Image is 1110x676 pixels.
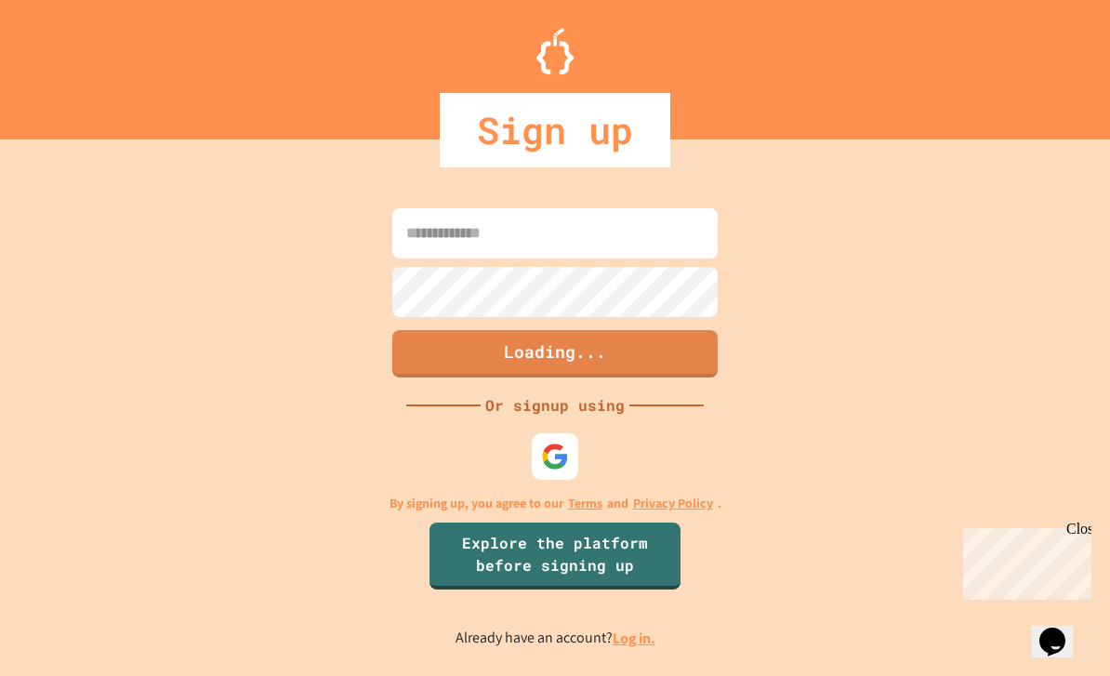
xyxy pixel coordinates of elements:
div: Chat with us now!Close [7,7,128,118]
iframe: chat widget [956,521,1091,600]
div: Or signup using [481,394,629,417]
div: Sign up [440,93,670,167]
a: Explore the platform before signing up [429,523,681,590]
img: google-icon.svg [541,443,569,471]
img: Logo.svg [536,28,574,74]
a: Terms [568,494,602,513]
p: Already have an account? [456,627,655,650]
button: Loading... [392,330,718,378]
p: By signing up, you agree to our and . [390,494,721,513]
a: Log in. [613,629,655,648]
a: Privacy Policy [633,494,713,513]
iframe: chat widget [1032,602,1091,657]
